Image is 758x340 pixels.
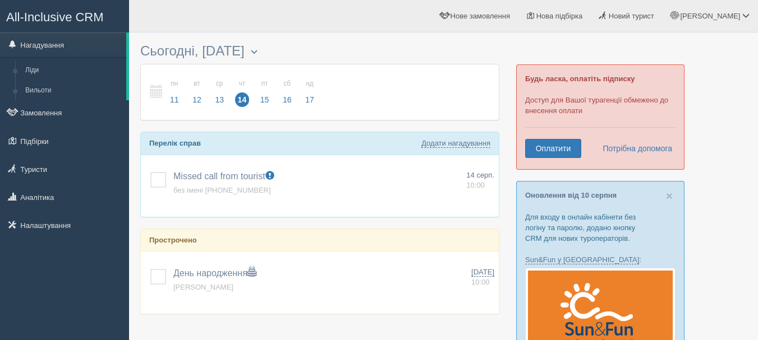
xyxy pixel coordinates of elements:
span: 16 [280,92,295,107]
a: Вильоти [20,81,126,101]
span: 17 [302,92,317,107]
a: Додати нагадування [421,139,490,148]
a: Missed call from tourist [173,171,274,181]
a: сб 16 [277,73,298,111]
span: All-Inclusive CRM [6,10,104,24]
div: Доступ для Вашої турагенції обмежено до внесення оплати [516,64,685,170]
a: День народження [173,268,256,278]
span: Новий турист [609,12,654,20]
p: Для входу в онлайн кабінети без логіну та паролю, додано кнопку CRM для нових туроператорів. [525,212,676,244]
a: чт 14 [232,73,253,111]
a: [DATE] 10:00 [471,267,494,288]
small: нд [302,79,317,89]
span: [PERSON_NAME] [680,12,740,20]
span: 14 [235,92,250,107]
a: пт 15 [254,73,275,111]
b: Перелік справ [149,139,201,147]
b: Прострочено [149,236,197,244]
a: Оновлення від 10 серпня [525,191,617,199]
span: 11 [167,92,182,107]
a: All-Inclusive CRM [1,1,128,31]
h3: Сьогодні, [DATE] [140,44,499,58]
a: ср 13 [209,73,230,111]
a: Sun&Fun у [GEOGRAPHIC_DATA] [525,255,639,264]
small: вт [190,79,204,89]
a: Потрібна допомога [595,139,673,158]
a: нд 17 [299,73,318,111]
span: 12 [190,92,204,107]
span: × [666,189,673,202]
a: Ліди [20,60,126,81]
span: 15 [258,92,272,107]
small: пн [167,79,182,89]
a: [PERSON_NAME] [173,283,233,291]
a: Оплатити [525,139,581,158]
small: пт [258,79,272,89]
p: : [525,254,676,265]
span: 10:00 [466,181,485,189]
a: без імені [PHONE_NUMBER] [173,186,271,194]
span: [DATE] [471,268,494,277]
span: 10:00 [471,278,490,286]
span: Нова підбірка [536,12,583,20]
small: сб [280,79,295,89]
b: Будь ласка, оплатіть підписку [525,74,635,83]
span: 13 [212,92,227,107]
small: ср [212,79,227,89]
a: вт 12 [186,73,208,111]
small: чт [235,79,250,89]
span: 14 серп. [466,171,494,179]
a: 14 серп. 10:00 [466,170,494,191]
span: Нове замовлення [451,12,510,20]
a: пн 11 [164,73,185,111]
button: Close [666,190,673,202]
